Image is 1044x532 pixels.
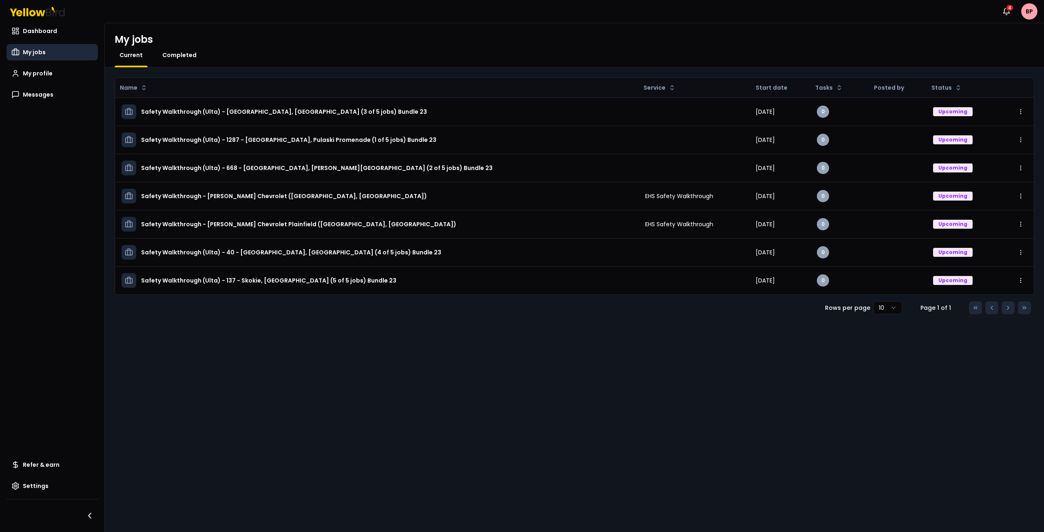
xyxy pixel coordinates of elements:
a: Current [115,51,148,59]
h1: My jobs [115,33,153,46]
div: 0 [817,246,829,258]
h3: Safety Walkthrough (Ulta) - 668 - [GEOGRAPHIC_DATA], [PERSON_NAME][GEOGRAPHIC_DATA] (2 of 5 jobs)... [141,161,493,175]
a: Dashboard [7,23,98,39]
span: [DATE] [756,220,775,228]
a: My jobs [7,44,98,60]
div: 0 [817,134,829,146]
div: Upcoming [933,163,973,172]
div: Upcoming [933,135,973,144]
span: Completed [162,51,197,59]
button: Name [117,81,150,94]
th: Posted by [867,78,926,97]
div: Page 1 of 1 [915,304,956,312]
button: Service [640,81,679,94]
button: Tasks [812,81,846,94]
div: Upcoming [933,192,973,201]
a: Completed [157,51,201,59]
a: Messages [7,86,98,103]
span: Refer & earn [23,461,60,469]
span: [DATE] [756,136,775,144]
div: 0 [817,106,829,118]
span: Messages [23,91,53,99]
span: [DATE] [756,276,775,285]
a: Refer & earn [7,457,98,473]
div: Upcoming [933,107,973,116]
h3: Safety Walkthrough - [PERSON_NAME] Chevrolet ([GEOGRAPHIC_DATA], [GEOGRAPHIC_DATA]) [141,189,427,203]
span: [DATE] [756,248,775,256]
span: Service [644,84,666,92]
div: 0 [817,162,829,174]
div: 4 [1006,4,1014,11]
span: Status [931,84,952,92]
span: Dashboard [23,27,57,35]
span: [DATE] [756,164,775,172]
h3: Safety Walkthrough - [PERSON_NAME] Chevrolet Plainfield ([GEOGRAPHIC_DATA], [GEOGRAPHIC_DATA]) [141,217,456,232]
span: Current [119,51,143,59]
span: Settings [23,482,49,490]
button: 4 [998,3,1015,20]
span: Tasks [815,84,833,92]
span: My jobs [23,48,46,56]
span: EHS Safety Walkthrough [645,192,713,200]
h3: Safety Walkthrough (Ulta) - [GEOGRAPHIC_DATA], [GEOGRAPHIC_DATA] (3 of 5 jobs) Bundle 23 [141,104,427,119]
th: Start date [749,78,810,97]
span: [DATE] [756,192,775,200]
div: 0 [817,274,829,287]
div: Upcoming [933,248,973,257]
p: Rows per page [825,304,870,312]
span: My profile [23,69,53,77]
a: Settings [7,478,98,494]
h3: Safety Walkthrough (Ulta) - 137 - Skokie, [GEOGRAPHIC_DATA] (5 of 5 jobs) Bundle 23 [141,273,396,288]
span: [DATE] [756,108,775,116]
span: BP [1021,3,1037,20]
a: My profile [7,65,98,82]
button: Status [928,81,965,94]
div: Upcoming [933,220,973,229]
div: 0 [817,190,829,202]
h3: Safety Walkthrough (Ulta) - 1287 - [GEOGRAPHIC_DATA], Pulaski Promenade (1 of 5 jobs) Bundle 23 [141,132,436,147]
h3: Safety Walkthrough (Ulta) - 40 - [GEOGRAPHIC_DATA], [GEOGRAPHIC_DATA] (4 of 5 jobs) Bundle 23 [141,245,441,260]
div: 0 [817,218,829,230]
span: EHS Safety Walkthrough [645,220,713,228]
div: Upcoming [933,276,973,285]
span: Name [120,84,137,92]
